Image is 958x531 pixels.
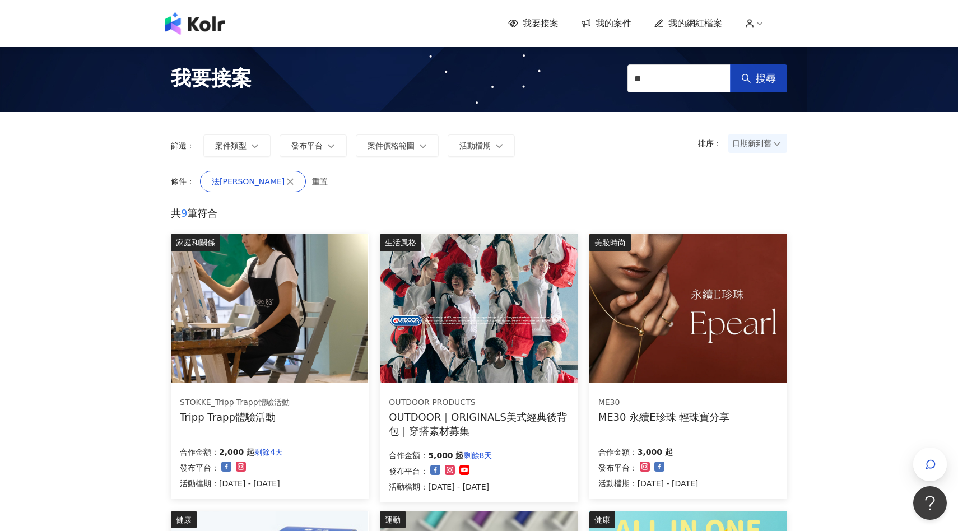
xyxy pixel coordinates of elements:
[180,410,290,424] div: Tripp Trapp體驗活動
[581,17,631,30] a: 我的案件
[200,171,306,192] button: 法[PERSON_NAME]
[389,397,568,408] div: OUTDOOR PRODUCTS
[596,17,631,30] span: 我的案件
[389,464,428,478] p: 發布平台：
[215,141,247,150] span: 案件類型
[171,64,252,92] span: 我要接案
[212,177,285,186] span: 法[PERSON_NAME]
[913,486,947,520] iframe: Help Scout Beacon - Open
[291,141,323,150] span: 發布平台
[311,171,334,192] button: 重置
[508,17,559,30] a: 我要接案
[448,134,515,157] button: 活動檔期
[171,234,368,383] img: 坐上tripp trapp、體驗專注繪畫創作
[171,141,194,150] p: 篩選：
[389,410,569,438] div: OUTDOOR｜ORIGINALS美式經典後背包｜穿搭素材募集
[180,461,219,474] p: 發布平台：
[523,17,559,30] span: 我要接案
[741,73,751,83] span: search
[668,17,722,30] span: 我的網紅檔案
[598,397,730,408] div: ME30
[180,477,283,490] p: 活動檔期：[DATE] - [DATE]
[180,397,290,408] div: STOKKE_Tripp Trapp體驗活動
[380,511,406,528] div: 運動
[589,234,631,251] div: 美妝時尚
[171,511,197,528] div: 健康
[464,449,492,462] p: 剩餘8天
[312,177,328,186] span: 重置
[165,12,225,35] img: logo
[171,206,787,220] p: 共 筆符合
[730,64,787,92] button: 搜尋
[181,207,187,219] span: 9
[171,234,220,251] div: 家庭和關係
[654,17,722,30] a: 我的網紅檔案
[280,134,347,157] button: 發布平台
[171,177,194,186] p: 條件：
[589,511,615,528] div: 健康
[254,445,283,459] p: 剩餘4天
[380,234,421,251] div: 生活風格
[459,141,491,150] span: 活動檔期
[356,134,439,157] button: 案件價格範圍
[598,410,730,424] div: ME30 永續E珍珠 輕珠寶分享
[698,139,728,148] p: 排序：
[203,134,271,157] button: 案件類型
[380,234,577,383] img: 【OUTDOOR】ORIGINALS美式經典後背包M
[180,445,219,459] p: 合作金額：
[389,480,492,493] p: 活動檔期：[DATE] - [DATE]
[756,72,776,85] span: 搜尋
[598,445,638,459] p: 合作金額：
[219,445,254,459] p: 2,000 起
[638,445,673,459] p: 3,000 起
[389,449,428,462] p: 合作金額：
[598,477,699,490] p: 活動檔期：[DATE] - [DATE]
[589,234,787,383] img: ME30 永續E珍珠 系列輕珠寶
[368,141,415,150] span: 案件價格範圍
[598,461,638,474] p: 發布平台：
[428,449,463,462] p: 5,000 起
[732,135,783,152] span: 日期新到舊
